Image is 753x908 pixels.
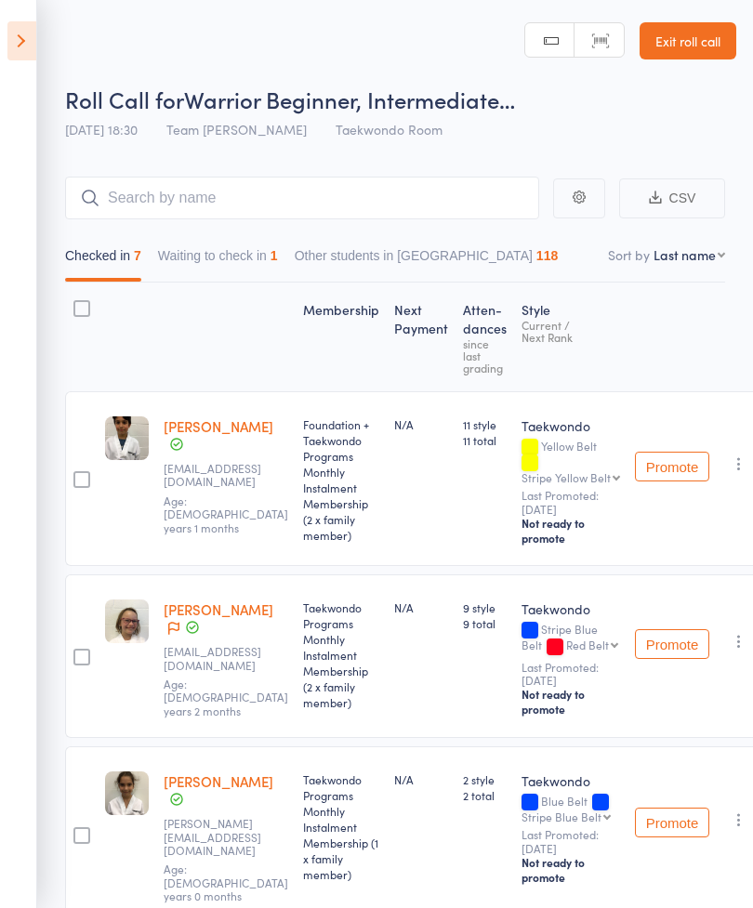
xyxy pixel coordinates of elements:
[271,248,278,263] div: 1
[387,291,456,383] div: Next Payment
[164,493,288,535] span: Age: [DEMOGRAPHIC_DATA] years 1 months
[522,795,620,822] div: Blue Belt
[654,245,716,264] div: Last name
[394,771,448,787] div: N/A
[522,416,620,435] div: Taekwondo
[164,861,288,903] span: Age: [DEMOGRAPHIC_DATA] years 0 months
[164,676,288,718] span: Age: [DEMOGRAPHIC_DATA] years 2 months
[394,599,448,615] div: N/A
[184,84,515,114] span: Warrior Beginner, Intermediate…
[463,337,507,374] div: since last grading
[164,771,273,791] a: [PERSON_NAME]
[514,291,627,383] div: Style
[522,471,611,483] div: Stripe Yellow Belt
[463,787,507,803] span: 2 total
[522,661,620,688] small: Last Promoted: [DATE]
[164,645,284,672] small: benkc001@gmail.com
[166,120,307,138] span: Team [PERSON_NAME]
[463,416,507,432] span: 11 style
[164,416,273,436] a: [PERSON_NAME]
[336,120,443,138] span: Taekwondo Room
[296,291,387,383] div: Membership
[522,855,620,885] div: Not ready to promote
[295,239,559,282] button: Other students in [GEOGRAPHIC_DATA]118
[65,120,138,138] span: [DATE] 18:30
[522,771,620,790] div: Taekwondo
[456,291,514,383] div: Atten­dances
[522,828,620,855] small: Last Promoted: [DATE]
[566,638,609,651] div: Red Belt
[158,239,278,282] button: Waiting to check in1
[640,22,736,59] a: Exit roll call
[65,84,184,114] span: Roll Call for
[522,319,620,343] div: Current / Next Rank
[635,452,709,481] button: Promote
[303,599,379,710] div: Taekwondo Programs Monthly Instalment Membership (2 x family member)
[463,432,507,448] span: 11 total
[463,771,507,787] span: 2 style
[65,239,141,282] button: Checked in7
[522,599,620,618] div: Taekwondo
[164,462,284,489] small: asashindran@gmail.com
[303,771,379,882] div: Taekwondo Programs Monthly Instalment Membership (1 x family member)
[522,440,620,483] div: Yellow Belt
[608,245,650,264] label: Sort by
[522,687,620,717] div: Not ready to promote
[105,416,149,460] img: image1733535357.png
[522,489,620,516] small: Last Promoted: [DATE]
[635,808,709,837] button: Promote
[164,817,284,857] small: S.filiposki@bigpond.com
[522,810,601,822] div: Stripe Blue Belt
[105,771,149,815] img: image1709944028.png
[536,248,558,263] div: 118
[463,615,507,631] span: 9 total
[635,629,709,659] button: Promote
[65,177,539,219] input: Search by name
[522,623,620,654] div: Stripe Blue Belt
[164,599,273,619] a: [PERSON_NAME]
[394,416,448,432] div: N/A
[463,599,507,615] span: 9 style
[522,516,620,546] div: Not ready to promote
[105,599,149,643] img: image1676955461.png
[303,416,379,543] div: Foundation + Taekwondo Programs Monthly Instalment Membership (2 x family member)
[619,178,725,218] button: CSV
[134,248,141,263] div: 7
